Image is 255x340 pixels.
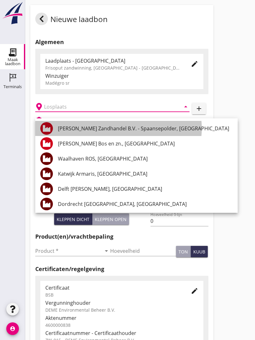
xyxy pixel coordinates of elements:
[6,322,19,335] i: account_circle
[150,216,208,226] input: Hoeveelheid 0-lijn
[195,105,203,112] i: add
[3,85,22,89] div: Terminals
[45,80,198,86] div: Madégro sr
[45,314,198,322] div: Aktenummer
[45,292,181,298] div: BSB
[45,72,198,80] div: Winzuiger
[45,65,181,71] div: Frisoput zandwinning, [GEOGRAPHIC_DATA] - [GEOGRAPHIC_DATA].
[54,213,92,225] button: Kleppen dicht
[45,284,181,292] div: Certificaat
[92,213,129,225] button: Kleppen open
[58,185,233,193] div: Delft [PERSON_NAME], [GEOGRAPHIC_DATA]
[45,117,77,123] h2: Beladen vaartuig
[103,247,110,255] i: arrow_drop_down
[35,265,208,273] h2: Certificaten/regelgeving
[1,2,24,25] img: logo-small.a267ee39.svg
[178,248,188,255] div: ton
[35,13,108,28] div: Nieuwe laadbon
[58,140,233,147] div: [PERSON_NAME] Bos en zn., [GEOGRAPHIC_DATA]
[45,299,198,307] div: Vergunninghouder
[193,248,205,255] div: kuub
[45,329,198,337] div: Certificaatnummer - Certificaathouder
[58,155,233,162] div: Waalhaven ROS, [GEOGRAPHIC_DATA]
[57,216,89,223] div: Kleppen dicht
[35,38,208,46] h2: Algemeen
[45,57,181,65] div: Laadplaats - [GEOGRAPHIC_DATA]
[45,307,198,313] div: DEME Environmental Beheer B.V.
[95,216,127,223] div: Kleppen open
[44,102,172,112] input: Losplaats
[182,103,190,110] i: arrow_drop_down
[58,170,233,178] div: Katwijk Armaris, [GEOGRAPHIC_DATA]
[35,246,101,256] input: Product *
[176,246,191,257] button: ton
[191,60,198,68] i: edit
[35,232,208,241] h2: Product(en)/vrachtbepaling
[191,246,208,257] button: kuub
[191,287,198,295] i: edit
[58,125,233,132] div: [PERSON_NAME] Zandhandel B.V. - Spaansepolder, [GEOGRAPHIC_DATA]
[58,200,233,208] div: Dordrecht [GEOGRAPHIC_DATA], [GEOGRAPHIC_DATA]
[110,246,176,256] input: Hoeveelheid
[45,322,198,328] div: 4600000838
